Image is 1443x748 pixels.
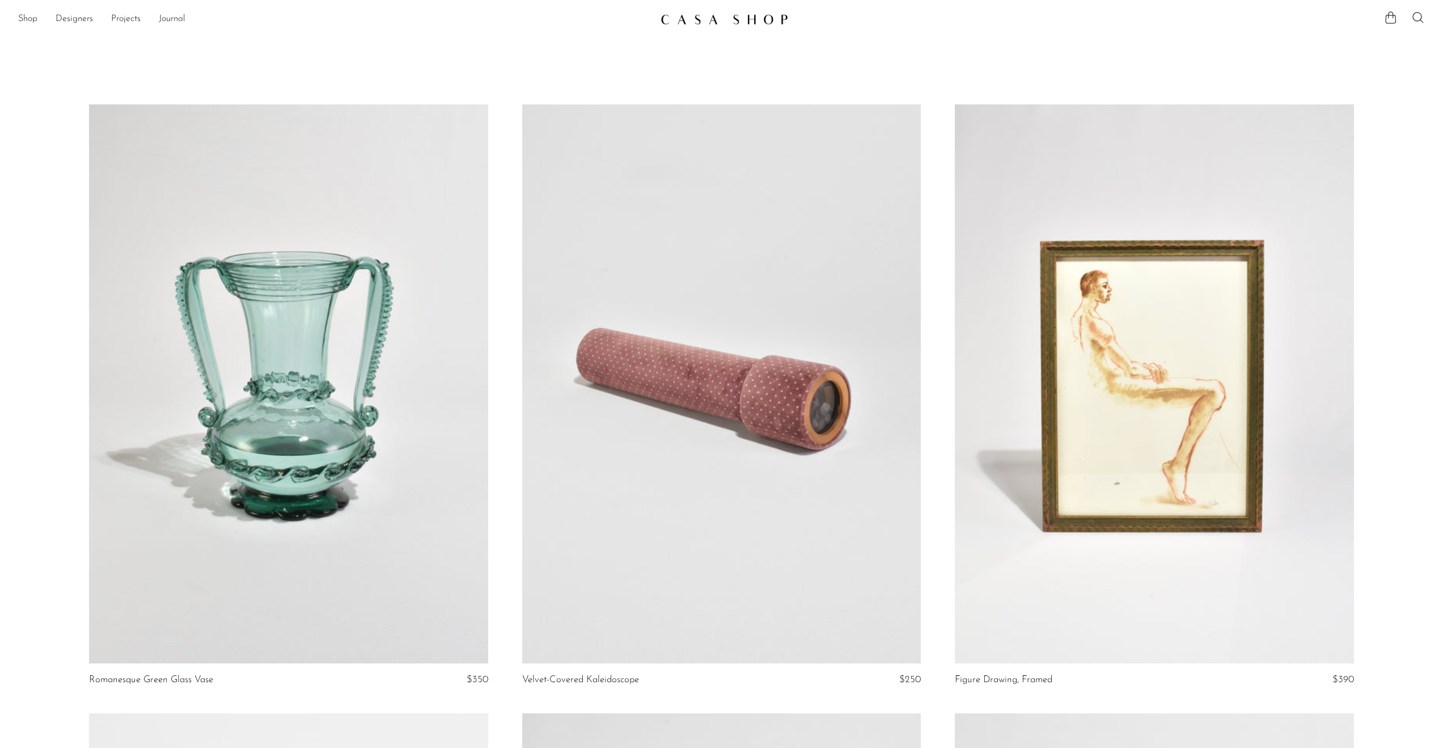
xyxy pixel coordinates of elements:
a: Projects [111,12,141,27]
a: Romanesque Green Glass Vase [89,675,213,685]
ul: NEW HEADER MENU [18,10,651,29]
a: Shop [18,12,37,27]
a: Velvet-Covered Kaleidoscope [522,675,639,685]
a: Figure Drawing, Framed [955,675,1052,685]
span: $250 [899,675,921,684]
a: Journal [159,12,185,27]
span: $390 [1332,675,1354,684]
span: $350 [467,675,488,684]
a: Designers [56,12,93,27]
nav: Desktop navigation [18,10,651,29]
